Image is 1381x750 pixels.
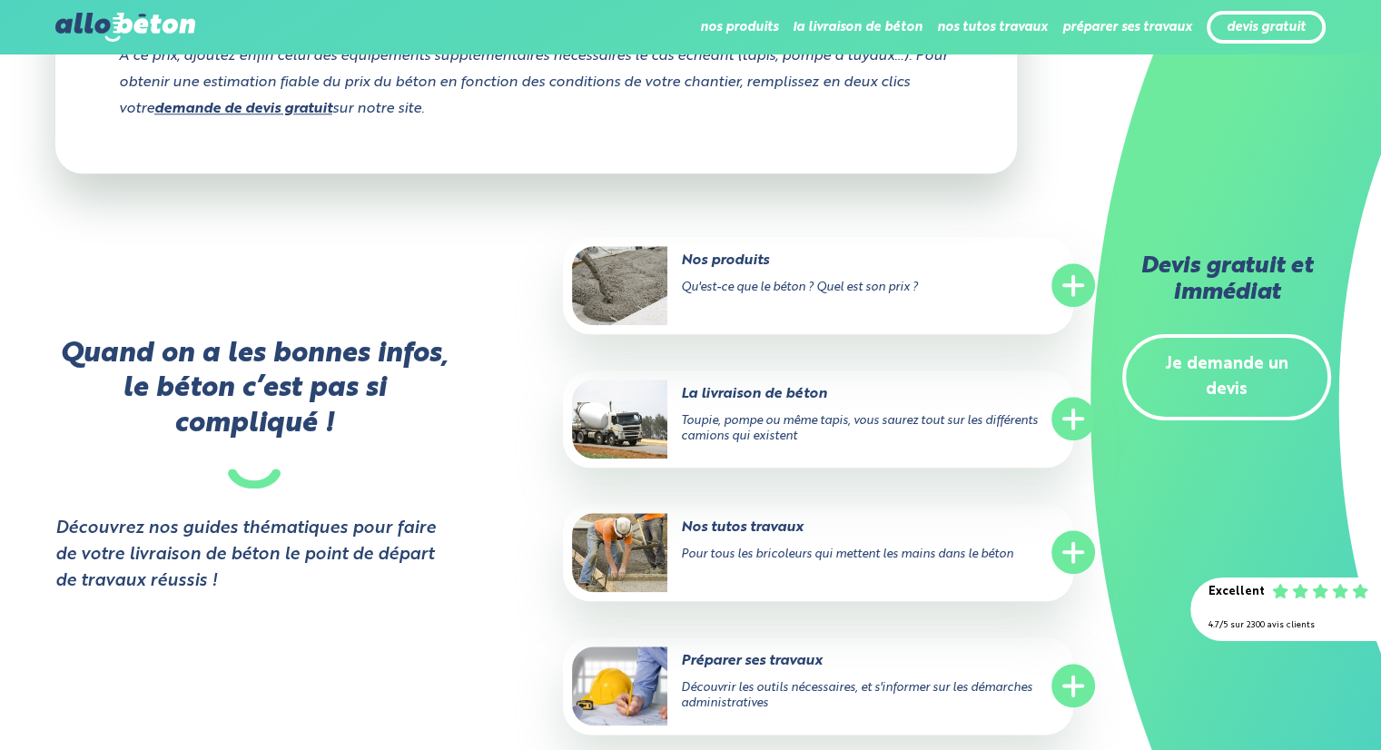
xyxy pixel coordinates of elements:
li: la livraison de béton [793,5,922,49]
a: devis gratuit [1227,20,1306,35]
img: allobéton [55,13,195,42]
img: Nos produits [572,246,667,325]
li: nos produits [700,5,778,49]
p: Quand on a les bonnes infos, le béton c’est pas si compliqué ! [55,337,454,488]
span: Pour tous les bricoleurs qui mettent les mains dans le béton [681,548,1013,560]
img: La livraison de béton [572,380,667,459]
img: Nos tutos travaux [572,513,667,592]
p: Nos produits [572,251,991,271]
strong: Découvrez nos guides thématiques pour faire de votre livraison de béton le point de départ de tra... [55,516,454,594]
img: Préparer ses travaux [572,646,667,725]
p: La livraison de béton [572,384,991,404]
span: Qu'est-ce que le béton ? Quel est son prix ? [681,281,918,293]
a: demande de devis gratuit [154,102,332,116]
span: Toupie, pompe ou même tapis, vous saurez tout sur les différents camions qui existent [681,415,1038,442]
li: préparer ses travaux [1062,5,1192,49]
span: Découvrir les outils nécessaires, et s'informer sur les démarches administratives [681,682,1032,709]
li: nos tutos travaux [937,5,1048,49]
p: Nos tutos travaux [572,518,991,538]
i: A ce prix, ajoutez enfin celui des équipements supplémentaires nécessaires le cas échéant (tapis,... [119,49,948,116]
p: Préparer ses travaux [572,651,991,671]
